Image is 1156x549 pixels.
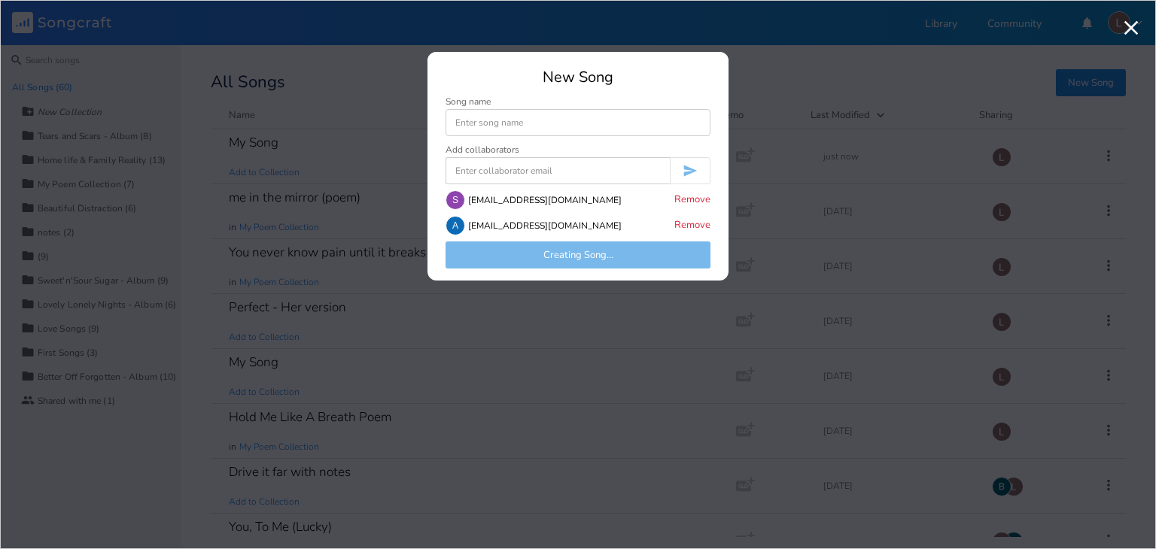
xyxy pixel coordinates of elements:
[446,145,519,154] div: Add collaborators
[446,70,710,85] div: New Song
[468,221,622,230] div: [EMAIL_ADDRESS][DOMAIN_NAME]
[670,157,710,184] button: Invite
[446,190,465,210] div: starphoenix58
[674,194,710,207] button: Remove
[446,97,710,106] div: Song name
[468,196,622,205] div: [EMAIL_ADDRESS][DOMAIN_NAME]
[446,109,710,136] input: Enter song name
[446,241,710,268] button: Creating Song...
[446,157,670,184] input: Enter collaborator email
[446,216,465,235] div: arianademill0826
[674,220,710,232] button: Remove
